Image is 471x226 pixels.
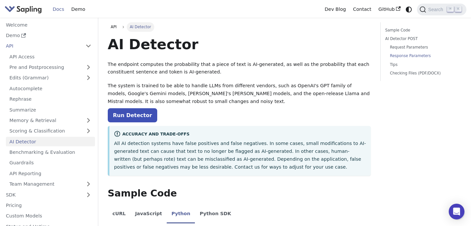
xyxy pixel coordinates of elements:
[5,5,42,14] img: Sapling.ai
[6,52,95,61] a: API Access
[6,169,95,178] a: API Reporting
[6,105,95,114] a: Summarize
[82,190,95,199] button: Expand sidebar category 'SDK'
[49,4,68,14] a: Docs
[390,62,457,68] a: Tips
[108,22,371,31] nav: Breadcrumbs
[2,190,82,199] a: SDK
[349,4,375,14] a: Contact
[6,126,95,136] a: Scoring & Classification
[68,4,89,14] a: Demo
[6,63,95,72] a: Pre and Postprocessing
[447,6,454,12] kbd: ⌘
[6,94,95,104] a: Rephrase
[449,204,464,219] div: Open Intercom Messenger
[114,140,366,171] p: All AI detection systems have false positives and false negatives. In some cases, small modificat...
[375,4,404,14] a: GitHub
[404,5,414,14] button: Switch between dark and light mode (currently system mode)
[108,35,371,53] h1: AI Detector
[114,131,366,138] div: Accuracy and Trade-offs
[6,137,95,146] a: AI Detector
[6,158,95,168] a: Guardrails
[385,27,459,33] a: Sample Code
[108,61,371,76] p: The endpoint computes the probability that a piece of text is AI-generated, as well as the probab...
[130,205,167,224] li: JavaScript
[2,20,95,30] a: Welcome
[108,205,130,224] li: cURL
[2,41,82,51] a: API
[108,188,371,199] h2: Sample Code
[6,148,95,157] a: Benchmarking & Evaluation
[111,25,117,29] span: API
[108,108,157,122] a: Run Detector
[2,211,95,221] a: Custom Models
[108,22,120,31] a: API
[108,82,371,105] p: The system is trained to be able to handle LLMs from different vendors, such as OpenAI's GPT fami...
[127,22,154,31] span: AI Detector
[390,44,457,51] a: Request Parameters
[5,5,44,14] a: Sapling.ai
[195,205,236,224] li: Python SDK
[6,116,95,125] a: Memory & Retrieval
[385,36,459,42] a: AI Detector POST
[455,6,462,12] kbd: K
[2,201,95,210] a: Pricing
[321,4,349,14] a: Dev Blog
[390,53,457,59] a: Response Parameters
[417,4,466,15] button: Search (Command+K)
[6,73,95,83] a: Edits (Grammar)
[6,179,95,189] a: Team Management
[167,205,195,224] li: Python
[2,31,95,40] a: Demo
[6,84,95,93] a: Autocomplete
[426,7,447,12] span: Search
[82,41,95,51] button: Collapse sidebar category 'API'
[390,70,457,76] a: Checking Files (PDF/DOCX)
